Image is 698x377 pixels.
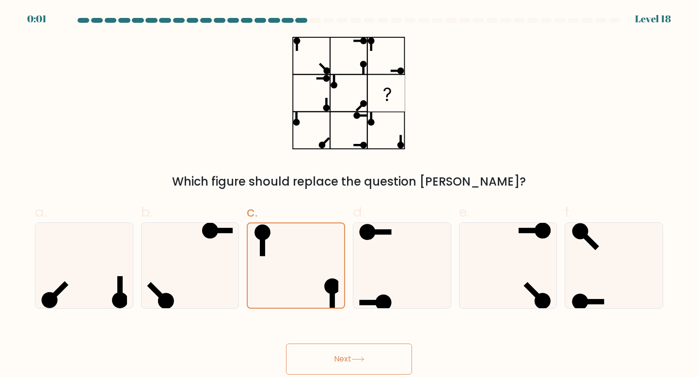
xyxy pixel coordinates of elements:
[286,344,412,375] button: Next
[41,173,657,190] div: Which figure should replace the question [PERSON_NAME]?
[565,203,571,221] span: f.
[353,203,365,221] span: d.
[35,203,47,221] span: a.
[459,203,470,221] span: e.
[27,12,47,26] div: 0:01
[141,203,153,221] span: b.
[635,12,671,26] div: Level 18
[247,203,257,221] span: c.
